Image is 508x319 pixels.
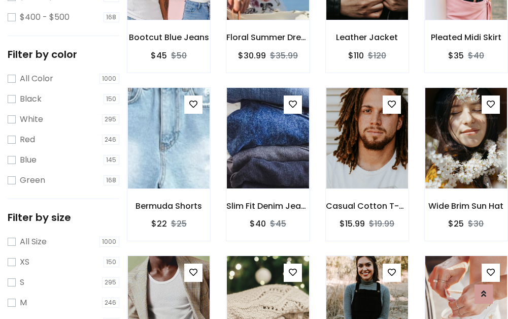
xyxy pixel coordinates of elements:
[226,33,309,42] h6: Floral Summer Dress
[151,51,167,60] h6: $45
[102,135,120,145] span: 246
[20,174,45,186] label: Green
[20,276,24,289] label: S
[20,134,35,146] label: Red
[20,297,27,309] label: M
[104,155,120,165] span: 145
[238,51,266,60] h6: $30.99
[368,50,386,61] del: $120
[99,74,120,84] span: 1000
[20,11,70,23] label: $400 - $500
[151,219,167,229] h6: $22
[104,94,120,104] span: 150
[99,237,120,247] span: 1000
[127,201,210,211] h6: Bermuda Shorts
[104,12,120,22] span: 168
[171,50,187,61] del: $50
[468,50,484,61] del: $40
[20,93,42,105] label: Black
[369,218,394,230] del: $19.99
[226,201,309,211] h6: Slim Fit Denim Jeans
[270,218,286,230] del: $45
[448,219,464,229] h6: $25
[348,51,364,60] h6: $110
[102,277,120,288] span: 295
[8,211,119,224] h5: Filter by size
[425,33,507,42] h6: Pleated Midi Skirt
[104,257,120,267] span: 150
[340,219,365,229] h6: $15.99
[20,73,53,85] label: All Color
[448,51,464,60] h6: $35
[102,298,120,308] span: 246
[127,33,210,42] h6: Bootcut Blue Jeans
[20,113,43,125] label: White
[326,201,409,211] h6: Casual Cotton T-Shirt
[20,236,47,248] label: All Size
[20,256,29,268] label: XS
[250,219,266,229] h6: $40
[171,218,187,230] del: $25
[425,201,507,211] h6: Wide Brim Sun Hat
[102,114,120,124] span: 295
[20,154,37,166] label: Blue
[104,175,120,185] span: 168
[326,33,409,42] h6: Leather Jacket
[270,50,298,61] del: $35.99
[8,48,119,60] h5: Filter by color
[468,218,484,230] del: $30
